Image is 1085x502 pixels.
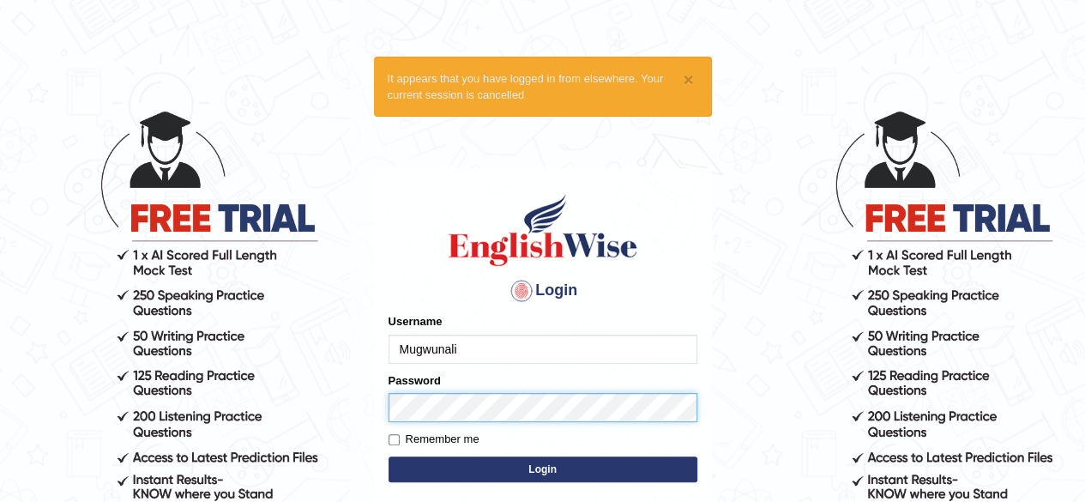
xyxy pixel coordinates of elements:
[445,191,641,269] img: Logo of English Wise sign in for intelligent practice with AI
[389,372,441,389] label: Password
[389,277,697,305] h4: Login
[389,457,697,482] button: Login
[683,70,693,88] button: ×
[389,431,479,448] label: Remember me
[389,313,443,330] label: Username
[389,434,400,445] input: Remember me
[374,57,712,117] div: It appears that you have logged in from elsewhere. Your current session is cancelled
